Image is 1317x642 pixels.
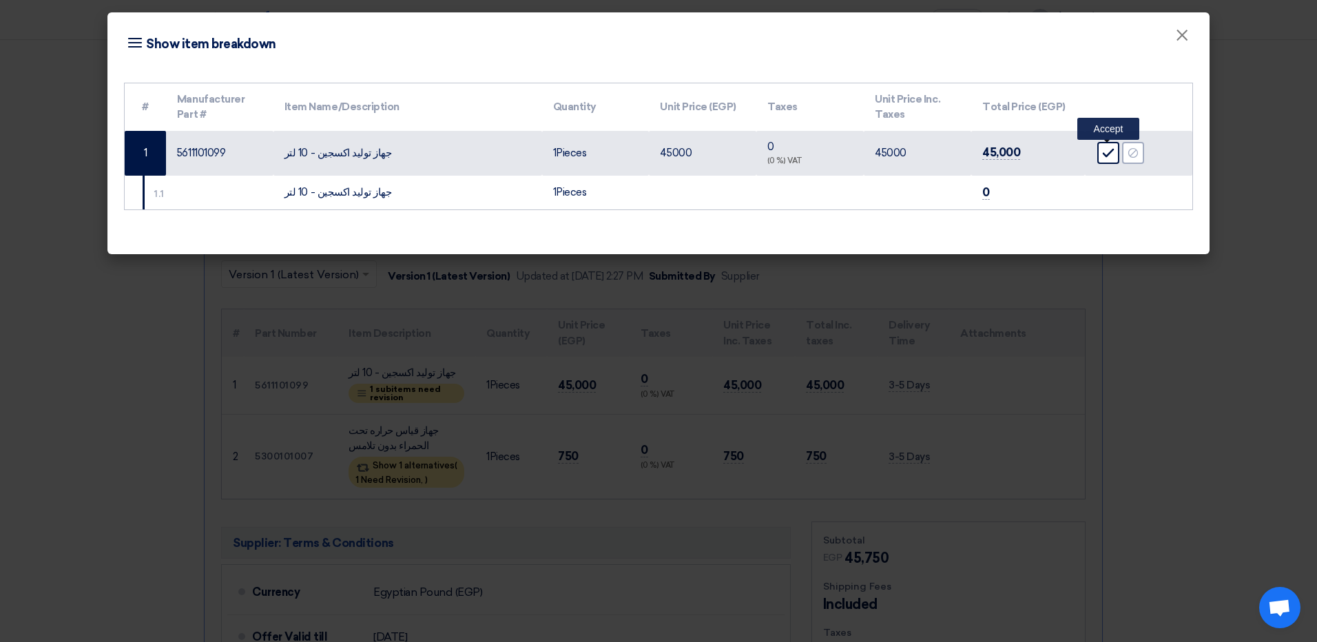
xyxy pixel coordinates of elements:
span: 0 [982,185,990,200]
div: Accept [1077,118,1139,140]
button: Close [1164,22,1200,50]
td: 0 [756,131,864,176]
td: Pieces [542,176,650,210]
th: Total Price (EGP) [971,83,1085,131]
th: Quantity [542,83,650,131]
td: 45000 [649,131,756,176]
td: 5611101099 [166,131,273,176]
td: Pieces [542,131,650,176]
span: × [1175,25,1189,52]
th: Unit Price Inc. Taxes [864,83,971,131]
th: Unit Price (EGP) [649,83,756,131]
div: 1.1 [154,187,165,201]
span: 1 [553,186,557,198]
th: Manufacturer Part # [166,83,273,131]
td: جهاز توليد اكسجين - 10 لتر [273,131,542,176]
td: جهاز توليد اكسجين - 10 لتر [273,176,542,210]
td: 1 [125,131,166,176]
span: 1 [553,147,557,159]
div: Open chat [1259,587,1300,628]
th: Item Name/Description [273,83,542,131]
th: # [125,83,166,131]
td: 45000 [864,131,971,176]
span: 45,000 [982,145,1020,160]
h4: Show item breakdown [124,34,276,54]
div: (0 %) VAT [767,156,853,167]
th: Taxes [756,83,864,131]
